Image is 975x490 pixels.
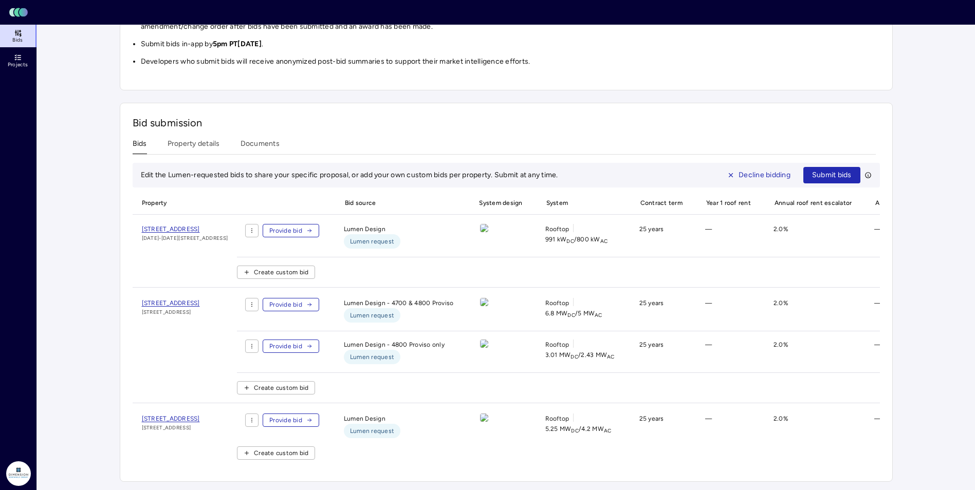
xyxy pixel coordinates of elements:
[142,415,200,422] span: [STREET_ADDRESS]
[571,353,578,360] sub: DC
[631,413,689,438] div: 25 years
[350,310,394,321] span: Lumen request
[571,427,579,434] sub: DC
[133,117,203,129] span: Bid submission
[269,415,302,425] span: Provide bid
[566,238,574,244] sub: DC
[133,138,147,154] button: Bids
[12,37,23,43] span: Bids
[6,461,31,486] img: Dimension Energy
[803,167,860,183] button: Submit bids
[866,340,961,364] div: —
[765,413,858,438] div: 2.0%
[269,299,302,310] span: Provide bid
[866,413,961,438] div: —
[866,192,961,214] span: Additional yearly payments
[765,298,858,323] div: 2.0%
[142,234,228,242] span: [DATE]-[DATE][STREET_ADDRESS]
[545,308,602,318] span: 6.8 MW / 5 MW
[545,413,569,424] span: Rooftop
[263,224,319,237] button: Provide bid
[350,426,394,436] span: Lumen request
[142,308,200,316] span: [STREET_ADDRESS]
[263,340,319,353] button: Provide bid
[595,312,602,318] sub: AC
[269,225,302,236] span: Provide bid
[269,341,302,351] span: Provide bid
[142,424,200,432] span: [STREET_ADDRESS]
[631,340,689,364] div: 25 years
[697,192,757,214] span: Year 1 roof rent
[336,224,462,249] div: Lumen Design
[336,298,462,323] div: Lumen Design - 4700 & 4800 Proviso
[697,340,757,364] div: —
[336,413,462,438] div: Lumen Design
[336,192,462,214] span: Bid source
[697,413,757,438] div: —
[142,413,200,424] a: [STREET_ADDRESS]
[719,167,799,183] button: Decline bidding
[545,298,569,308] span: Rooftop
[545,224,569,234] span: Rooftop
[141,56,880,67] li: Developers who submit bids will receive anonymized post-bid summaries to support their market int...
[336,340,462,364] div: Lumen Design - 4800 Proviso only
[350,352,394,362] span: Lumen request
[866,298,961,323] div: —
[739,169,790,181] span: Decline bidding
[480,413,488,422] img: view
[600,238,608,244] sub: AC
[237,446,315,460] button: Create custom bid
[254,267,308,277] span: Create custom bid
[241,138,280,154] button: Documents
[631,192,689,214] span: Contract term
[545,340,569,350] span: Rooftop
[866,224,961,249] div: —
[545,424,612,434] span: 5.25 MW / 4.2 MW
[470,192,528,214] span: System design
[142,298,200,308] a: [STREET_ADDRESS]
[607,353,615,360] sub: AC
[765,192,858,214] span: Annual roof rent escalator
[237,381,315,394] button: Create custom bid
[545,350,615,360] span: 3.01 MW / 2.43 MW
[141,39,880,50] li: Submit bids in-app by .
[350,236,394,247] span: Lumen request
[254,448,308,458] span: Create custom bid
[631,298,689,323] div: 25 years
[263,413,319,427] button: Provide bid
[697,298,757,323] div: —
[213,40,262,48] strong: 5pm PT[DATE]
[545,234,608,244] span: 991 kW / 800 kW
[8,62,28,68] span: Projects
[480,298,488,306] img: view
[142,299,200,307] span: [STREET_ADDRESS]
[142,224,228,234] a: [STREET_ADDRESS]
[480,340,488,348] img: view
[133,192,229,214] span: Property
[631,224,689,249] div: 25 years
[237,266,315,279] button: Create custom bid
[480,224,488,232] img: view
[765,224,858,249] div: 2.0%
[567,312,575,318] sub: DC
[604,427,612,434] sub: AC
[263,298,319,311] button: Provide bid
[168,138,220,154] button: Property details
[697,224,757,249] div: —
[812,169,852,181] span: Submit bids
[254,383,308,393] span: Create custom bid
[765,340,858,364] div: 2.0%
[141,171,558,179] span: Edit the Lumen-requested bids to share your specific proposal, or add your own custom bids per pr...
[142,225,200,233] span: [STREET_ADDRESS]
[537,192,623,214] span: System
